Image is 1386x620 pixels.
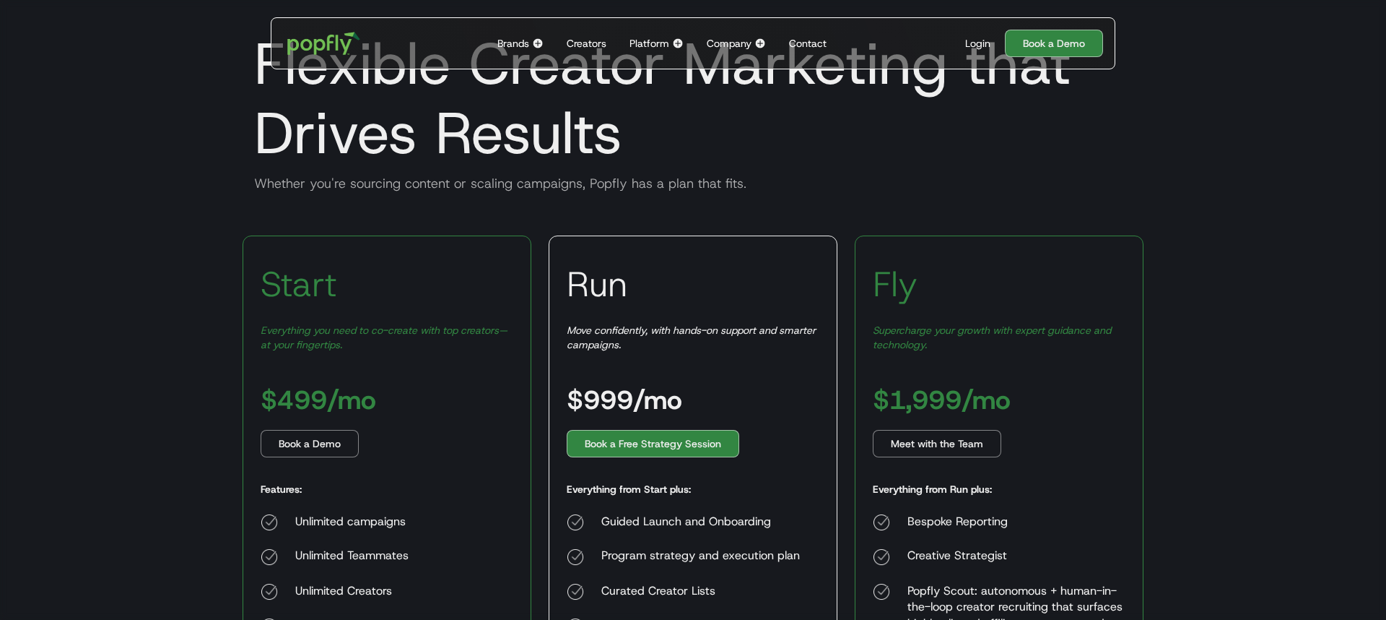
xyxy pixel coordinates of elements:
[261,430,359,457] a: Book a Demo
[585,436,721,451] div: Book a Free Strategy Session
[907,514,1125,531] div: Bespoke Reporting
[873,482,992,496] h5: Everything from Run plus:
[707,36,751,51] div: Company
[567,262,627,306] h3: Run
[295,583,427,600] div: Unlimited Creators
[789,36,827,51] div: Contact
[261,482,302,496] h5: Features:
[873,430,1001,457] a: Meet with the Team
[497,36,529,51] div: Brands
[261,262,337,306] h3: Start
[873,324,1111,351] em: Supercharge your growth with expert guidance and technology.
[243,175,1143,192] div: Whether you're sourcing content or scaling campaigns, Popfly has a plan that fits.
[279,436,341,451] div: Book a Demo
[295,514,427,531] div: Unlimited campaigns
[567,482,691,496] h5: Everything from Start plus:
[965,36,990,51] div: Login
[601,514,800,531] div: Guided Launch and Onboarding
[567,430,739,457] a: Book a Free Strategy Session
[873,387,1011,413] h3: $1,999/mo
[907,548,1125,566] div: Creative Strategist
[277,22,370,65] a: home
[261,324,507,351] em: Everything you need to co-create with top creators—at your fingertips.
[959,36,996,51] a: Login
[567,36,606,51] div: Creators
[1005,30,1103,57] a: Book a Demo
[243,29,1143,168] h1: Flexible Creator Marketing that Drives Results
[601,583,800,600] div: Curated Creator Lists
[567,324,816,351] em: Move confidently, with hands-on support and smarter campaigns.
[261,387,376,413] h3: $499/mo
[783,18,832,69] a: Contact
[561,18,612,69] a: Creators
[601,548,800,566] div: Program strategy and execution plan
[295,548,427,566] div: Unlimited Teammates
[873,262,918,306] h3: Fly
[629,36,669,51] div: Platform
[891,436,983,451] div: Meet with the Team
[567,387,682,413] h3: $999/mo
